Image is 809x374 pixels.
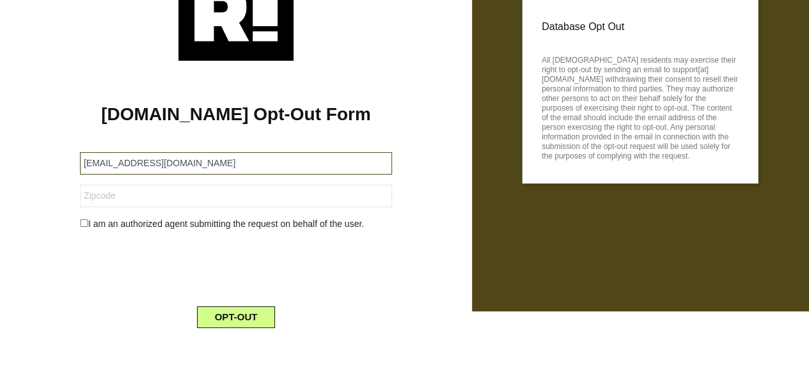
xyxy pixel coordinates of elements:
[542,52,739,161] p: All [DEMOGRAPHIC_DATA] residents may exercise their right to opt-out by sending an email to suppo...
[139,241,333,291] iframe: reCAPTCHA
[197,306,276,328] button: OPT-OUT
[80,152,392,175] input: Email Address
[70,217,402,231] div: I am an authorized agent submitting the request on behalf of the user.
[80,185,392,207] input: Zipcode
[542,17,739,36] p: Database Opt Out
[19,104,453,125] h1: [DOMAIN_NAME] Opt-Out Form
